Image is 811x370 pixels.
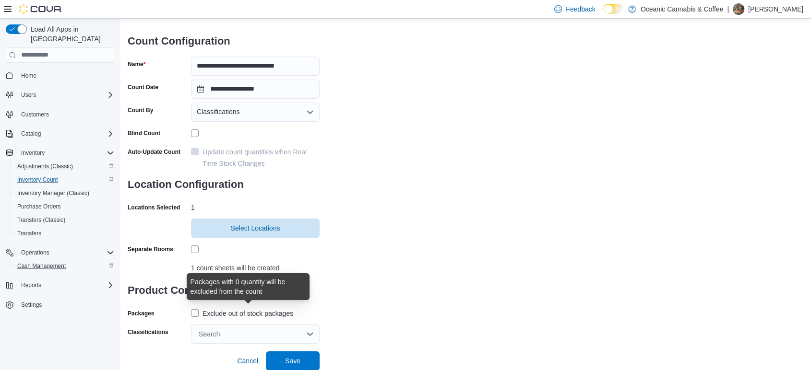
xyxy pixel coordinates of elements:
div: Packages with 0 quantity will be excluded from the count [191,277,306,296]
p: Oceanic Cannabis & Coffee [641,3,724,15]
button: Home [2,69,118,82]
button: Purchase Orders [10,200,118,213]
button: Adjustments (Classic) [10,160,118,173]
input: Dark Mode [603,4,623,14]
span: Transfers [13,228,114,239]
button: Operations [17,247,53,258]
span: Users [17,89,114,101]
span: Operations [21,249,49,256]
span: Cancel [237,356,258,366]
span: Inventory [17,147,114,159]
button: Settings [2,298,118,312]
a: Inventory Manager (Classic) [13,187,93,199]
a: Transfers [13,228,45,239]
h3: Count Configuration [128,26,320,57]
label: Count By [128,106,153,114]
input: Press the down key to open a popover containing a calendar. [191,80,320,99]
a: Home [17,70,40,81]
img: Cova [19,4,62,14]
h3: Location Configuration [128,169,320,200]
label: Name [128,60,145,68]
span: Customers [17,108,114,120]
span: Load All Apps in [GEOGRAPHIC_DATA] [27,24,114,44]
button: Catalog [2,127,118,140]
span: Feedback [566,4,595,14]
div: 1 count sheets will be created [191,260,320,272]
a: Inventory Count [13,174,62,185]
label: Locations Selected [128,204,180,211]
div: Samantha Craig [733,3,744,15]
span: Transfers (Classic) [13,214,114,226]
button: Select Locations [191,219,320,238]
div: Separate Rooms [128,245,173,253]
button: Inventory Manager (Classic) [10,186,118,200]
span: Home [21,72,36,80]
div: Blind Count [128,129,160,137]
label: Count Date [128,83,158,91]
label: Classifications [128,328,168,336]
span: Transfers [17,230,41,237]
button: Transfers [10,227,118,240]
span: Inventory Count [13,174,114,185]
span: Select Locations [231,223,280,233]
span: Catalog [17,128,114,139]
label: Auto-Update Count [128,148,180,156]
span: Cash Management [17,262,66,270]
a: Purchase Orders [13,201,65,212]
span: Inventory Count [17,176,58,184]
div: Exclude out of stock packages [203,308,293,319]
div: 1 [191,200,320,211]
button: Transfers (Classic) [10,213,118,227]
span: Inventory Manager (Classic) [17,189,89,197]
span: Purchase Orders [17,203,61,210]
button: Inventory [2,146,118,160]
button: Catalog [17,128,45,139]
span: Reports [17,279,114,291]
span: Home [17,69,114,81]
span: Inventory [21,149,45,157]
span: Classifications [197,106,239,117]
span: Reports [21,281,41,289]
span: Purchase Orders [13,201,114,212]
button: Users [17,89,40,101]
label: Packages [128,310,154,317]
span: Save [285,356,300,366]
a: Customers [17,109,53,120]
span: Adjustments (Classic) [17,162,73,170]
span: Operations [17,247,114,258]
span: Customers [21,111,49,118]
p: | [727,3,729,15]
button: Open list of options [306,108,314,116]
h3: Product Configuration [128,275,320,306]
nav: Complex example [6,65,114,337]
button: Reports [17,279,45,291]
div: Update count quantities when Real Time Stock Changes [203,146,320,169]
span: Catalog [21,130,41,138]
a: Adjustments (Classic) [13,161,77,172]
span: Settings [17,299,114,311]
button: Customers [2,107,118,121]
span: Inventory Manager (Classic) [13,187,114,199]
a: Transfers (Classic) [13,214,69,226]
button: Reports [2,278,118,292]
span: Settings [21,301,42,309]
span: Adjustments (Classic) [13,161,114,172]
button: Inventory Count [10,173,118,186]
a: Settings [17,299,46,311]
span: Transfers (Classic) [17,216,65,224]
p: [PERSON_NAME] [748,3,803,15]
button: Operations [2,246,118,259]
a: Cash Management [13,260,70,272]
button: Users [2,88,118,102]
span: Cash Management [13,260,114,272]
span: Users [21,91,36,99]
button: Inventory [17,147,48,159]
button: Cash Management [10,259,118,273]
